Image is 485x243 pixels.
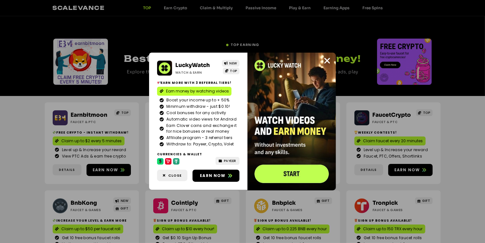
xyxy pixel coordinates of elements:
[166,88,229,94] span: Earn money by watching videos
[165,141,234,147] span: Withdraw to: Payeer, Crypto, Volet
[157,80,239,85] h2: Earn more with 3 referral Tiers!
[230,69,237,73] span: TOP
[168,173,182,178] span: Close
[222,60,239,67] a: NEW
[175,62,210,69] a: LuckyWatch
[224,158,236,163] span: PAYEER
[229,61,237,66] span: NEW
[157,152,239,157] h2: Currencies & Wallet
[216,157,239,165] a: PAYEER
[200,173,226,179] span: Earn now
[165,110,226,116] span: Cool bonuses for any activity
[157,170,187,181] a: Close
[165,97,230,103] span: Boost your income up to + 50%
[165,104,230,109] span: Minimum withdraw - just $0.10!
[157,87,231,96] a: Earn money by watching videos
[165,116,237,122] span: Automatic video views for Android
[157,81,161,84] img: 📢
[165,123,237,134] span: Earn Clover coins and exchange it for nice bonuses or real money
[165,135,232,141] span: Affiliate program - 3 referral tiers
[223,68,239,74] a: TOP
[175,70,217,75] h2: Watch & Earn
[193,170,239,182] a: Earn now
[323,57,331,65] a: Close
